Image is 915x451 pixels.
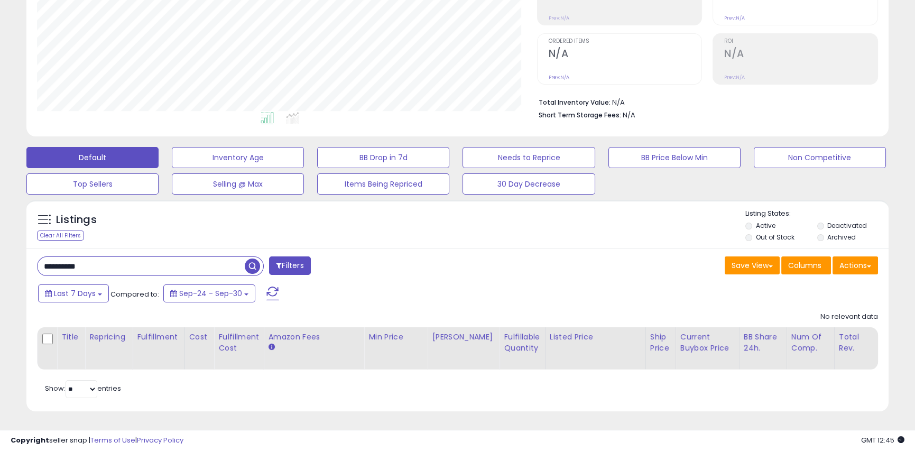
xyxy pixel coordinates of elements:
[781,256,831,274] button: Columns
[539,98,611,107] b: Total Inventory Value:
[37,231,84,241] div: Clear All Filters
[724,74,745,80] small: Prev: N/A
[137,435,183,445] a: Privacy Policy
[833,256,878,274] button: Actions
[26,147,159,168] button: Default
[189,332,210,343] div: Cost
[317,147,449,168] button: BB Drop in 7d
[839,332,877,354] div: Total Rev.
[788,260,821,271] span: Columns
[268,332,359,343] div: Amazon Fees
[54,288,96,299] span: Last 7 Days
[623,110,635,120] span: N/A
[463,173,595,195] button: 30 Day Decrease
[504,332,540,354] div: Fulfillable Quantity
[137,332,180,343] div: Fulfillment
[745,209,889,219] p: Listing States:
[90,435,135,445] a: Terms of Use
[549,15,569,21] small: Prev: N/A
[172,173,304,195] button: Selling @ Max
[755,233,794,242] label: Out of Stock
[45,383,121,393] span: Show: entries
[861,435,904,445] span: 2025-10-9 12:45 GMT
[724,48,877,62] h2: N/A
[680,332,735,354] div: Current Buybox Price
[549,39,702,44] span: Ordered Items
[26,173,159,195] button: Top Sellers
[827,221,867,230] label: Deactivated
[539,111,621,119] b: Short Term Storage Fees:
[650,332,671,354] div: Ship Price
[11,435,49,445] strong: Copyright
[89,332,128,343] div: Repricing
[820,312,878,322] div: No relevant data
[110,289,159,299] span: Compared to:
[791,332,830,354] div: Num of Comp.
[827,233,856,242] label: Archived
[163,284,255,302] button: Sep-24 - Sep-30
[724,15,745,21] small: Prev: N/A
[368,332,423,343] div: Min Price
[11,436,183,446] div: seller snap | |
[549,48,702,62] h2: N/A
[56,213,97,227] h5: Listings
[539,95,870,108] li: N/A
[549,74,569,80] small: Prev: N/A
[463,147,595,168] button: Needs to Reprice
[754,147,886,168] button: Non Competitive
[172,147,304,168] button: Inventory Age
[744,332,782,354] div: BB Share 24h.
[61,332,80,343] div: Title
[268,343,274,352] small: Amazon Fees.
[724,39,877,44] span: ROI
[432,332,495,343] div: [PERSON_NAME]
[269,256,310,275] button: Filters
[550,332,641,343] div: Listed Price
[608,147,741,168] button: BB Price Below Min
[38,284,109,302] button: Last 7 Days
[755,221,775,230] label: Active
[725,256,780,274] button: Save View
[317,173,449,195] button: Items Being Repriced
[179,288,242,299] span: Sep-24 - Sep-30
[218,332,259,354] div: Fulfillment Cost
